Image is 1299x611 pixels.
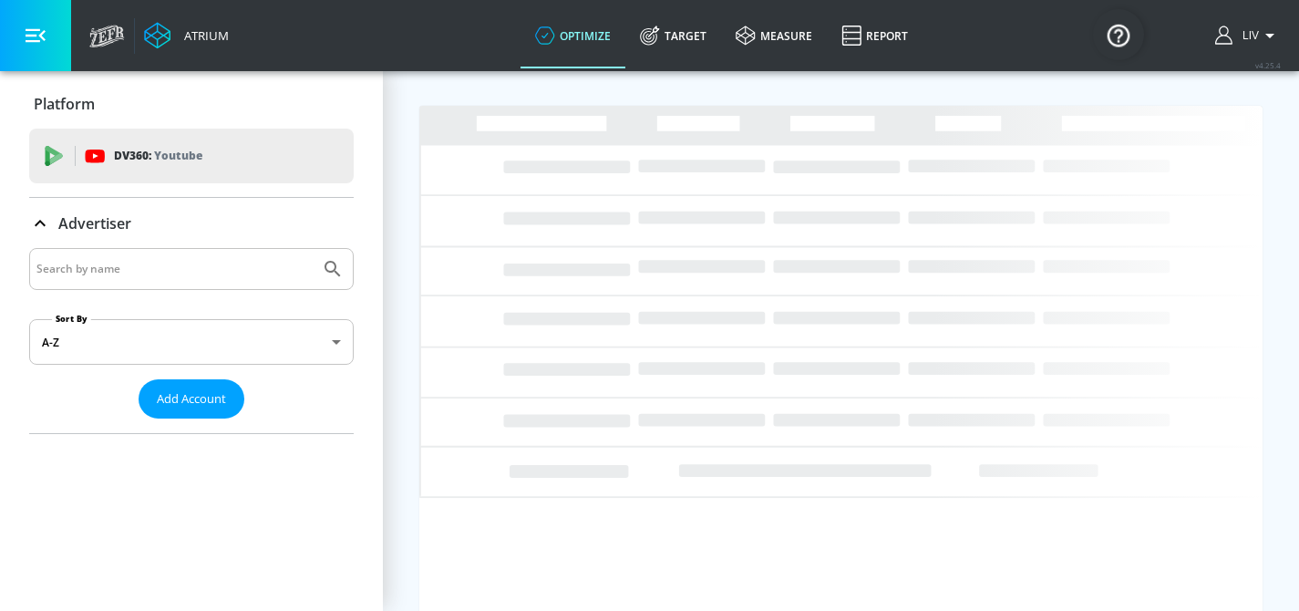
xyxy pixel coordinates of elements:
a: optimize [521,3,625,68]
span: v 4.25.4 [1255,60,1281,70]
label: Sort By [52,313,91,325]
div: Advertiser [29,198,354,249]
a: Report [827,3,923,68]
a: Target [625,3,721,68]
button: Open Resource Center [1093,9,1144,60]
div: Platform [29,78,354,129]
input: Search by name [36,257,313,281]
p: Advertiser [58,213,131,233]
div: Atrium [177,27,229,44]
a: measure [721,3,827,68]
p: Youtube [154,146,202,165]
p: Platform [34,94,95,114]
div: Advertiser [29,248,354,433]
p: DV360: [114,146,202,166]
nav: list of Advertiser [29,419,354,433]
div: DV360: Youtube [29,129,354,183]
span: Add Account [157,388,226,409]
button: Liv [1215,25,1281,47]
div: A-Z [29,319,354,365]
span: login as: liv.ho@zefr.com [1235,29,1259,42]
button: Add Account [139,379,244,419]
a: Atrium [144,22,229,49]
